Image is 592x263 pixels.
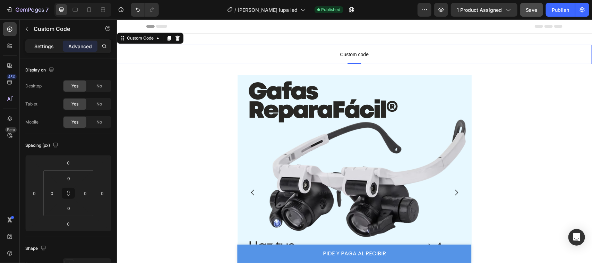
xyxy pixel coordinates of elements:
[97,188,108,198] input: 0
[238,6,298,14] span: [PERSON_NAME] lupa led
[546,3,575,17] button: Publish
[25,83,42,89] div: Desktop
[7,74,17,79] div: 450
[9,16,38,22] div: Custom Code
[71,119,78,125] span: Yes
[96,101,102,107] span: No
[131,3,159,17] div: Undo/Redo
[61,158,75,168] input: 0
[235,6,237,14] span: /
[568,229,585,246] div: Open Intercom Messenger
[68,43,92,50] p: Advanced
[47,188,57,198] input: 0px
[29,188,40,198] input: 0
[121,225,355,244] button: <p>PIDE Y PAGA AL RECIBIR</p>
[71,101,78,107] span: Yes
[25,141,60,150] div: Spacing (px)
[321,7,341,13] span: Published
[117,19,592,263] iframe: Design area
[552,6,569,14] div: Publish
[96,83,102,89] span: No
[25,119,38,125] div: Mobile
[62,173,76,184] input: 0px
[34,43,54,50] p: Settings
[61,219,75,229] input: 0
[5,127,17,133] div: Beta
[71,83,78,89] span: Yes
[80,188,91,198] input: 0px
[520,3,543,17] button: Save
[126,163,146,183] button: Carousel Back Arrow
[25,244,48,253] div: Shape
[34,25,93,33] p: Custom Code
[526,7,538,13] span: Save
[457,6,502,14] span: 1 product assigned
[96,119,102,125] span: No
[45,6,49,14] p: 7
[25,101,37,107] div: Tablet
[451,3,517,17] button: 1 product assigned
[62,203,76,213] input: 0px
[25,66,55,75] div: Display on
[206,229,269,239] p: PIDE Y PAGA AL RECIBIR
[330,163,349,183] button: Carousel Next Arrow
[3,3,52,17] button: 7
